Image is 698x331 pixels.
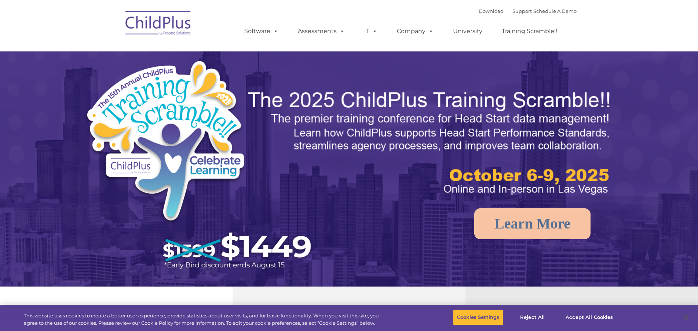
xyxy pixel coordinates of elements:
div: This website uses cookies to create a better user experience, provide statistics about user visit... [24,312,384,327]
span: Phone number [102,79,133,84]
button: Accept All Cookies [562,310,617,325]
span: Last name [102,48,124,54]
font: | [479,8,577,14]
a: Software [237,24,286,39]
a: Schedule A Demo [533,8,577,14]
button: Cookies Settings [453,310,503,325]
a: Support [512,8,532,14]
button: Reject All [509,310,555,325]
a: Training Scramble!! [494,24,564,39]
a: Assessments [290,24,352,39]
a: Download [479,8,504,14]
a: University [446,24,490,39]
a: Company [390,24,441,39]
img: ChildPlus by Procare Solutions [122,6,195,43]
a: Learn More [474,208,591,239]
a: IT [357,24,385,39]
button: Close [678,309,694,325]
